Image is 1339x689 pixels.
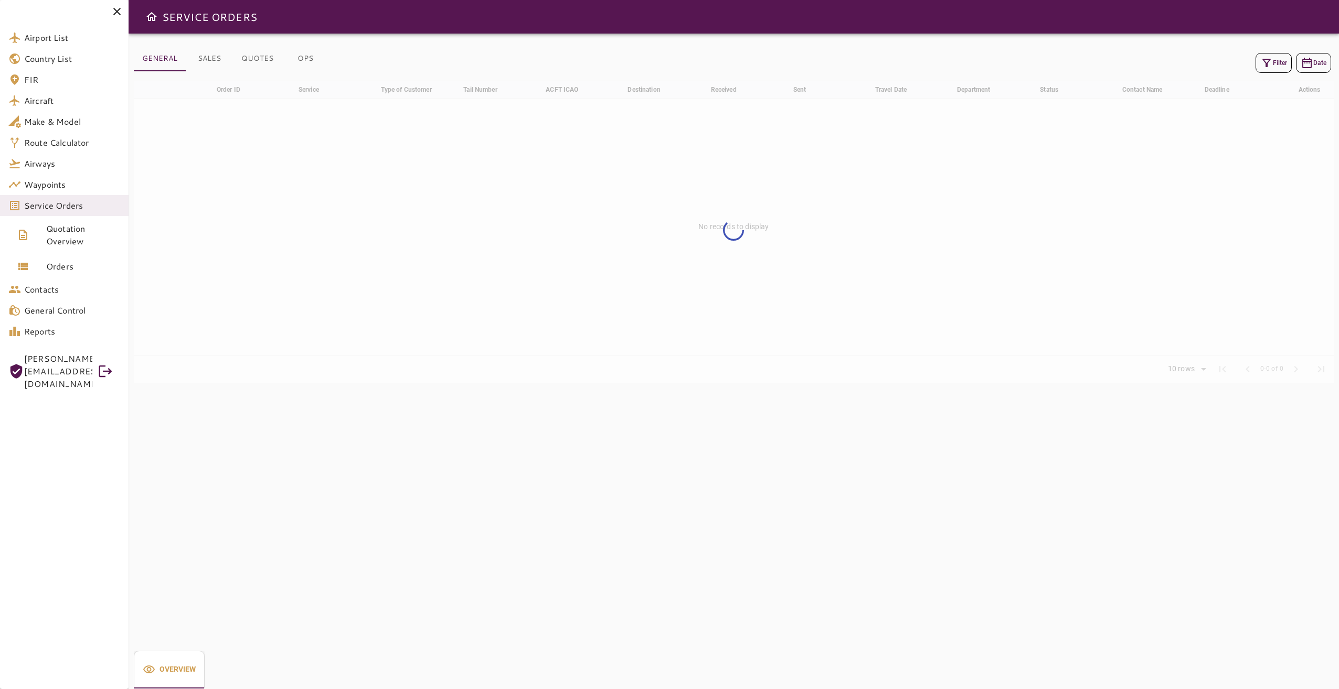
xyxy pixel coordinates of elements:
div: basic tabs example [134,46,329,71]
button: OPS [282,46,329,71]
span: Airways [24,157,120,170]
span: Service Orders [24,199,120,212]
button: QUOTES [233,46,282,71]
span: Reports [24,325,120,338]
h6: SERVICE ORDERS [162,8,257,25]
button: Open drawer [141,6,162,27]
span: Make & Model [24,115,120,128]
span: [PERSON_NAME][EMAIL_ADDRESS][DOMAIN_NAME] [24,352,92,390]
span: Country List [24,52,120,65]
button: SALES [186,46,233,71]
button: Filter [1256,53,1292,73]
span: Waypoints [24,178,120,191]
span: Route Calculator [24,136,120,149]
div: basic tabs example [134,651,205,688]
button: Overview [134,651,205,688]
span: Contacts [24,283,120,296]
span: General Control [24,304,120,317]
span: Orders [46,260,120,273]
span: Quotation Overview [46,222,120,247]
span: Aircraft [24,94,120,107]
span: FIR [24,73,120,86]
span: Airport List [24,31,120,44]
button: Date [1296,53,1331,73]
button: GENERAL [134,46,186,71]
